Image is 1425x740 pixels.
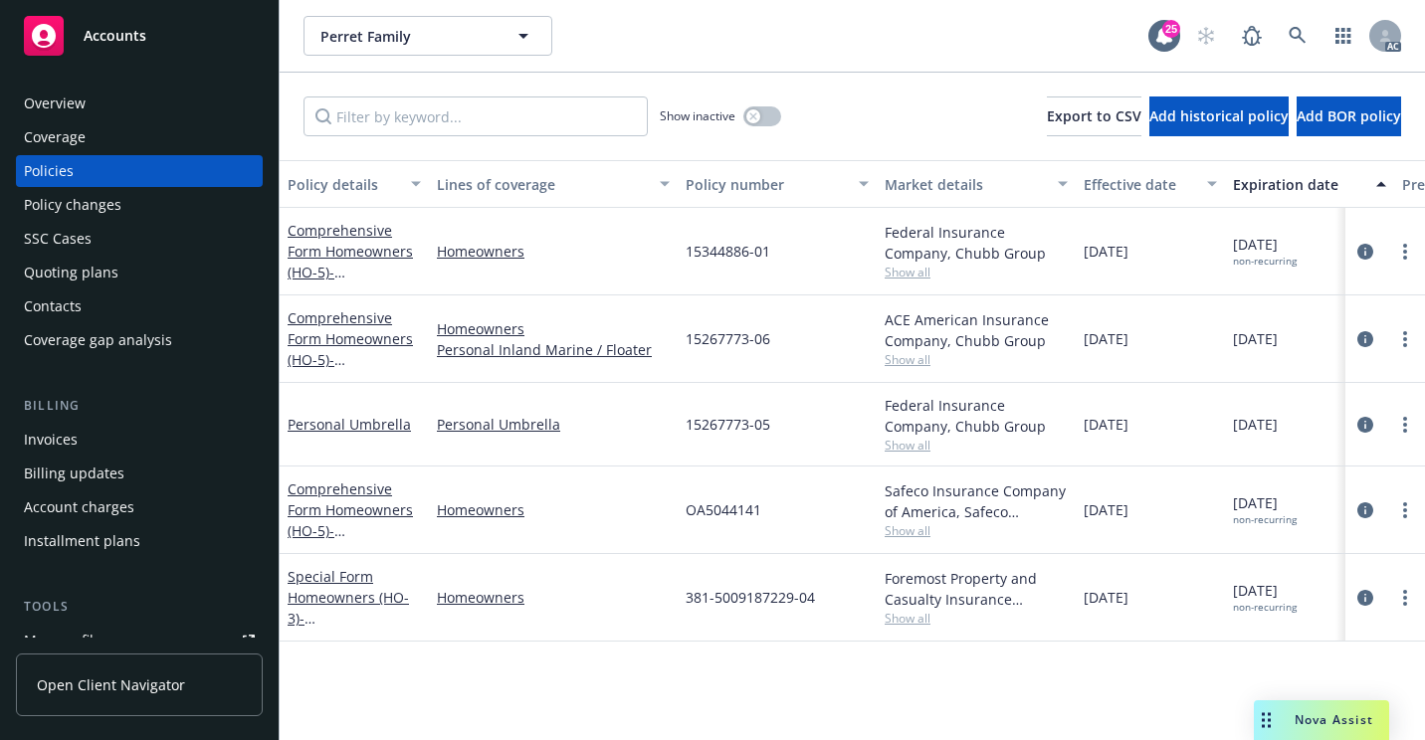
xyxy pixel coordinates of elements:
[885,610,1068,627] span: Show all
[1233,492,1297,526] span: [DATE]
[1233,174,1364,195] div: Expiration date
[1233,580,1297,614] span: [DATE]
[1084,587,1128,608] span: [DATE]
[1084,174,1195,195] div: Effective date
[16,155,263,187] a: Policies
[437,174,648,195] div: Lines of coverage
[24,324,172,356] div: Coverage gap analysis
[1393,498,1417,522] a: more
[1353,413,1377,437] a: circleInformation
[24,257,118,288] div: Quoting plans
[686,174,847,195] div: Policy number
[877,160,1076,208] button: Market details
[16,424,263,456] a: Invoices
[1084,499,1128,520] span: [DATE]
[437,587,670,608] a: Homeowners
[885,522,1068,539] span: Show all
[16,88,263,119] a: Overview
[1233,234,1297,268] span: [DATE]
[660,107,735,124] span: Show inactive
[1323,16,1363,56] a: Switch app
[16,290,263,322] a: Contacts
[24,155,74,187] div: Policies
[686,587,815,608] span: 381-5009187229-04
[1254,700,1389,740] button: Nova Assist
[16,8,263,64] a: Accounts
[1047,96,1141,136] button: Export to CSV
[16,491,263,523] a: Account charges
[1233,255,1297,268] div: non-recurring
[288,221,414,302] a: Comprehensive Form Homeowners (HO-5)
[885,174,1046,195] div: Market details
[437,339,670,360] a: Personal Inland Marine / Floater
[437,241,670,262] a: Homeowners
[885,395,1068,437] div: Federal Insurance Company, Chubb Group
[1353,327,1377,351] a: circleInformation
[885,568,1068,610] div: Foremost Property and Casualty Insurance Company, Foremost Insurance
[885,437,1068,454] span: Show all
[1186,16,1226,56] a: Start snowing
[24,88,86,119] div: Overview
[16,597,263,617] div: Tools
[16,458,263,489] a: Billing updates
[1393,240,1417,264] a: more
[280,160,429,208] button: Policy details
[1278,16,1318,56] a: Search
[437,414,670,435] a: Personal Umbrella
[1084,241,1128,262] span: [DATE]
[288,479,414,561] a: Comprehensive Form Homeowners (HO-5)
[885,351,1068,368] span: Show all
[429,160,678,208] button: Lines of coverage
[1076,160,1225,208] button: Effective date
[16,396,263,416] div: Billing
[16,525,263,557] a: Installment plans
[24,625,108,656] div: Manage files
[16,324,263,356] a: Coverage gap analysis
[885,222,1068,264] div: Federal Insurance Company, Chubb Group
[304,96,648,136] input: Filter by keyword...
[1353,586,1377,610] a: circleInformation
[24,525,140,557] div: Installment plans
[1233,328,1278,349] span: [DATE]
[1047,106,1141,125] span: Export to CSV
[288,415,411,434] a: Personal Umbrella
[686,241,770,262] span: 15344886-01
[1149,106,1289,125] span: Add historical policy
[1162,20,1180,38] div: 25
[686,499,761,520] span: OA5044141
[1084,414,1128,435] span: [DATE]
[84,28,146,44] span: Accounts
[16,223,263,255] a: SSC Cases
[1297,96,1401,136] button: Add BOR policy
[1393,413,1417,437] a: more
[1233,414,1278,435] span: [DATE]
[16,625,263,656] a: Manage files
[1295,711,1373,728] span: Nova Assist
[16,121,263,153] a: Coverage
[24,458,124,489] div: Billing updates
[288,308,414,453] a: Comprehensive Form Homeowners (HO-5)
[24,223,92,255] div: SSC Cases
[686,414,770,435] span: 15267773-05
[885,480,1068,522] div: Safeco Insurance Company of America, Safeco Insurance (Liberty Mutual)
[1353,498,1377,522] a: circleInformation
[885,264,1068,280] span: Show all
[678,160,877,208] button: Policy number
[24,424,78,456] div: Invoices
[437,318,670,339] a: Homeowners
[304,16,552,56] button: Perret Family
[37,674,185,695] span: Open Client Navigator
[24,121,86,153] div: Coverage
[1297,106,1401,125] span: Add BOR policy
[16,257,263,288] a: Quoting plans
[24,290,82,322] div: Contacts
[288,174,399,195] div: Policy details
[24,189,121,221] div: Policy changes
[1225,160,1394,208] button: Expiration date
[1084,328,1128,349] span: [DATE]
[16,189,263,221] a: Policy changes
[686,328,770,349] span: 15267773-06
[437,499,670,520] a: Homeowners
[1393,327,1417,351] a: more
[885,309,1068,351] div: ACE American Insurance Company, Chubb Group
